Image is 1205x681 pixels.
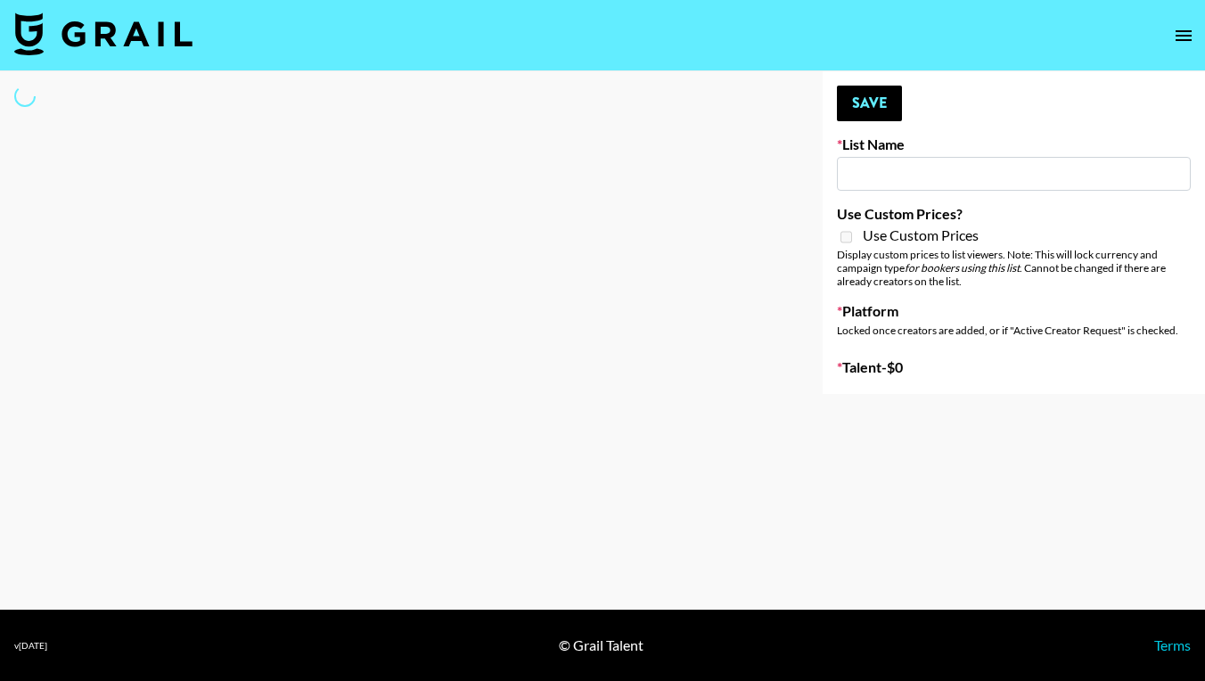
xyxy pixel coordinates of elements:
button: open drawer [1166,18,1201,53]
em: for bookers using this list [905,261,1020,275]
label: Talent - $ 0 [837,358,1191,376]
label: List Name [837,135,1191,153]
div: Locked once creators are added, or if "Active Creator Request" is checked. [837,324,1191,337]
div: Display custom prices to list viewers. Note: This will lock currency and campaign type . Cannot b... [837,248,1191,288]
label: Use Custom Prices? [837,205,1191,223]
div: © Grail Talent [559,636,643,654]
label: Platform [837,302,1191,320]
a: Terms [1154,636,1191,653]
img: Grail Talent [14,12,193,55]
div: v [DATE] [14,640,47,652]
span: Use Custom Prices [863,226,979,244]
button: Save [837,86,902,121]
